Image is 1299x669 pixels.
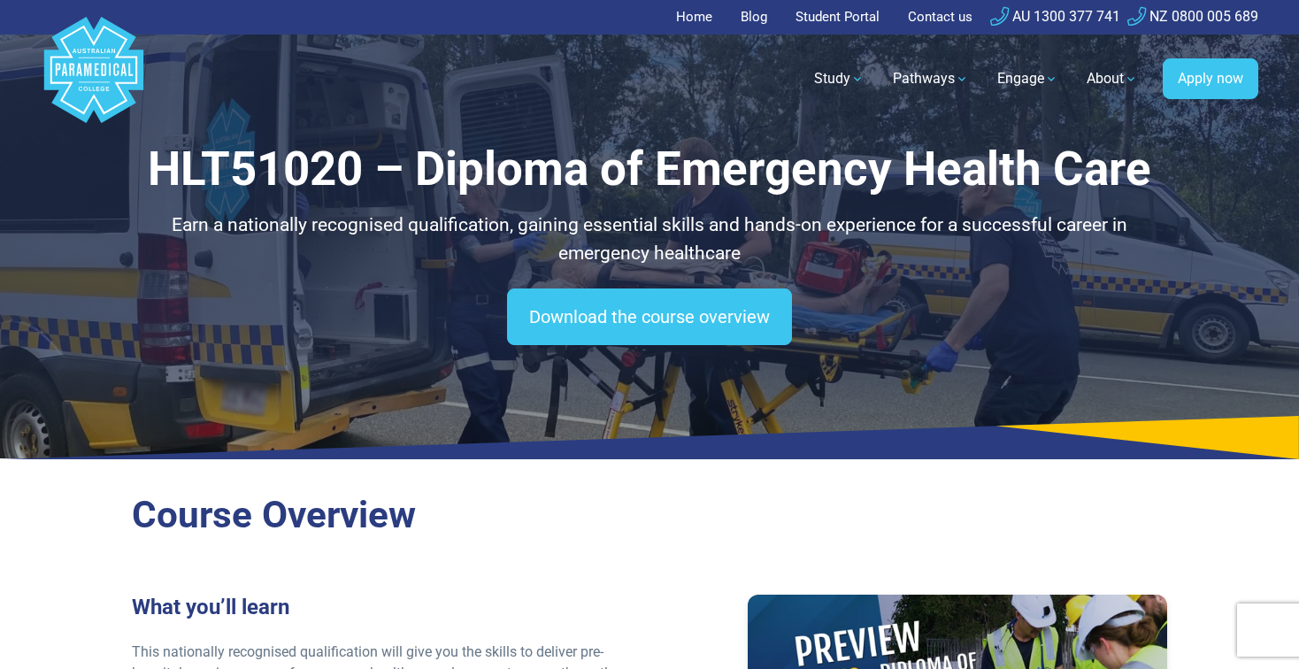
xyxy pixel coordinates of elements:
a: AU 1300 377 741 [990,8,1120,25]
a: Download the course overview [507,288,792,345]
a: NZ 0800 005 689 [1127,8,1258,25]
h3: What you’ll learn [132,595,639,620]
a: About [1076,54,1149,104]
a: Australian Paramedical College [41,35,147,124]
a: Apply now [1163,58,1258,99]
a: Study [803,54,875,104]
h2: Course Overview [132,493,1167,538]
h1: HLT51020 – Diploma of Emergency Health Care [132,142,1167,197]
p: Earn a nationally recognised qualification, gaining essential skills and hands-on experience for ... [132,211,1167,267]
a: Pathways [882,54,980,104]
a: Engage [987,54,1069,104]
